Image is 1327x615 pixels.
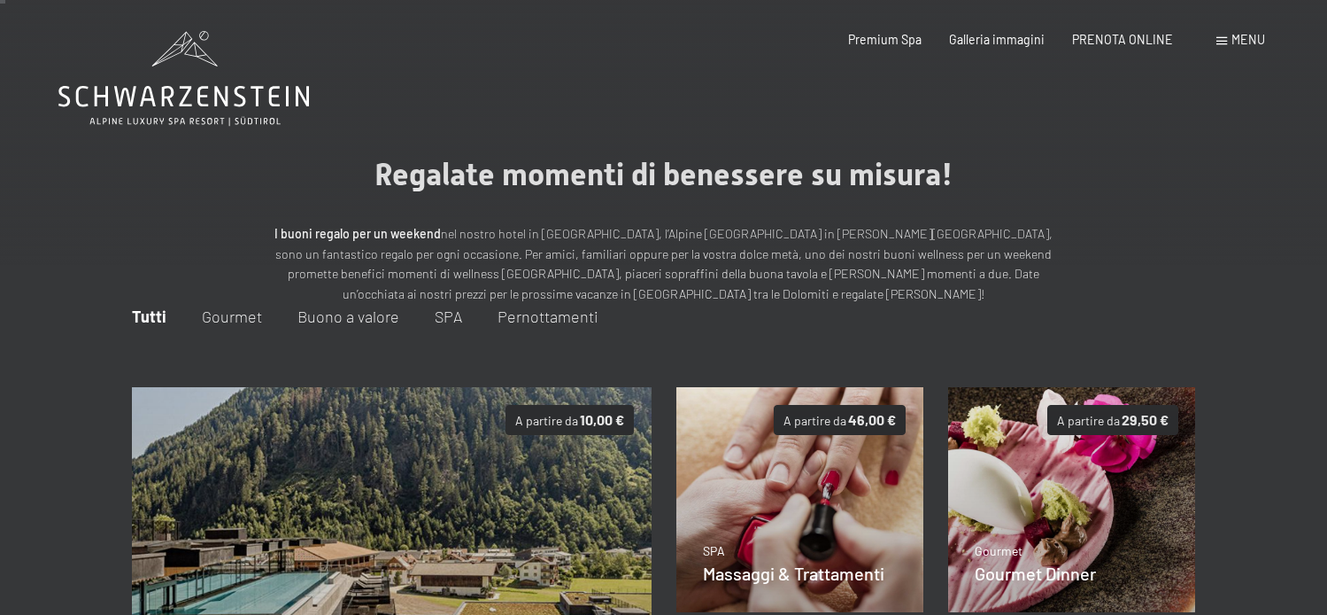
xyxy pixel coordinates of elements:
a: Premium Spa [848,32,922,47]
a: PRENOTA ONLINE [1072,32,1173,47]
a: Galleria immagini [949,32,1045,47]
span: Regalate momenti di benessere su misura! [374,156,953,192]
span: Menu [1231,32,1265,47]
p: nel nostro hotel in [GEOGRAPHIC_DATA], l’Alpine [GEOGRAPHIC_DATA] in [PERSON_NAME][GEOGRAPHIC_DAT... [274,224,1053,304]
strong: I buoni regalo per un weekend [274,226,441,241]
